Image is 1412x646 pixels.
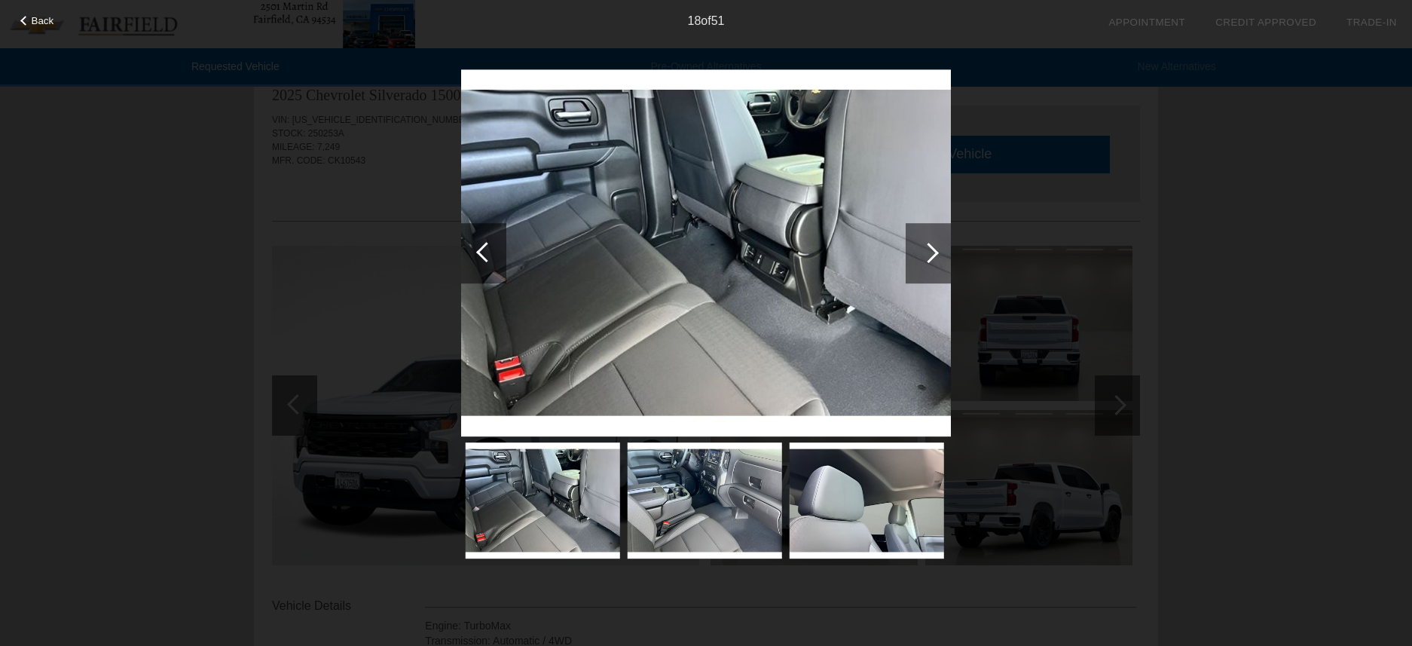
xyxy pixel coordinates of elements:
span: 51 [711,14,725,27]
a: Appointment [1108,17,1185,28]
span: Back [32,15,54,26]
a: Trade-In [1346,17,1397,28]
a: Credit Approved [1215,17,1316,28]
img: 18.jpg [466,442,620,559]
img: 20.jpg [790,442,944,559]
img: 19.jpg [628,442,782,559]
img: 18.jpg [461,69,951,437]
span: 18 [688,14,701,27]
